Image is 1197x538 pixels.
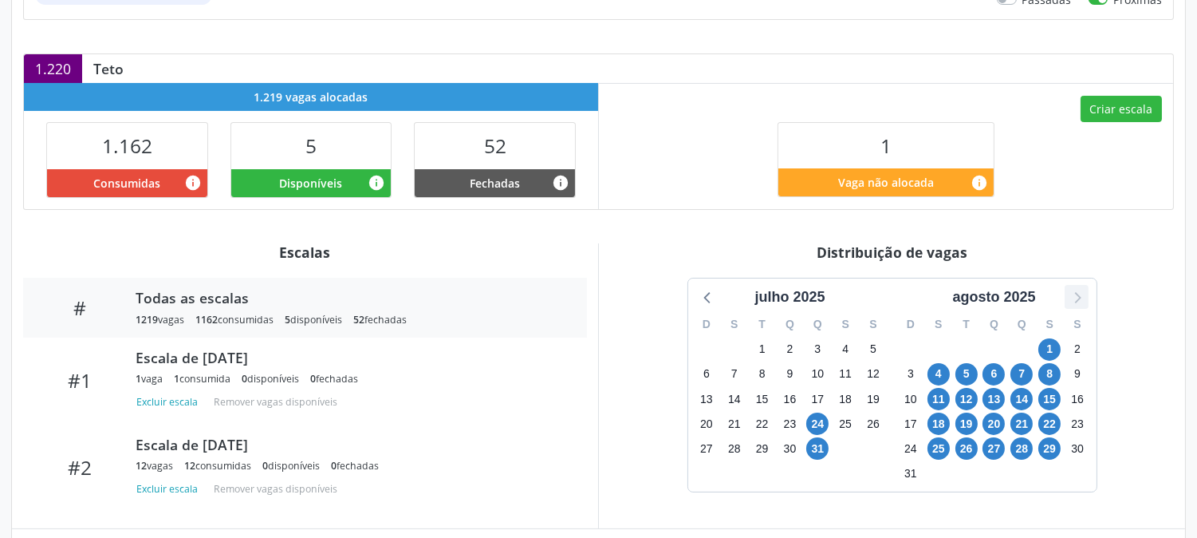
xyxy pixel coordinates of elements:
span: 12 [136,459,147,473]
div: T [952,312,980,337]
span: terça-feira, 26 de agosto de 2025 [955,437,978,460]
span: quinta-feira, 28 de agosto de 2025 [1010,437,1033,460]
div: #1 [34,369,124,392]
span: 0 [262,459,268,473]
div: S [720,312,748,337]
div: Teto [82,60,135,77]
span: Disponíveis [279,175,342,192]
i: Vagas alocadas e sem marcações associadas [368,174,385,192]
div: Escala de [DATE] [136,436,565,453]
span: quarta-feira, 30 de julho de 2025 [778,437,801,460]
span: sexta-feira, 18 de julho de 2025 [834,388,856,410]
div: # [34,296,124,319]
span: sexta-feira, 11 de julho de 2025 [834,363,856,386]
div: Q [776,312,804,337]
span: quarta-feira, 13 de agosto de 2025 [982,388,1005,410]
span: domingo, 24 de agosto de 2025 [900,437,922,460]
div: S [1036,312,1064,337]
span: terça-feira, 15 de julho de 2025 [751,388,774,410]
div: S [860,312,888,337]
div: S [832,312,860,337]
div: Todas as escalas [136,289,565,307]
span: quarta-feira, 6 de agosto de 2025 [982,363,1005,386]
span: 1162 [195,313,218,326]
span: domingo, 31 de agosto de 2025 [900,463,922,485]
div: Q [980,312,1008,337]
div: Distribuição de vagas [610,243,1174,261]
span: 0 [331,459,337,473]
span: sexta-feira, 4 de julho de 2025 [834,338,856,361]
span: 52 [484,133,506,159]
span: sábado, 16 de agosto de 2025 [1066,388,1089,410]
div: Q [804,312,832,337]
div: Q [1008,312,1036,337]
span: quarta-feira, 9 de julho de 2025 [778,363,801,386]
span: terça-feira, 12 de agosto de 2025 [955,388,978,410]
span: quinta-feira, 21 de agosto de 2025 [1010,413,1033,435]
div: disponíveis [285,313,342,326]
div: 1.220 [24,54,82,83]
span: domingo, 13 de julho de 2025 [695,388,718,410]
span: sexta-feira, 8 de agosto de 2025 [1038,363,1061,386]
span: sábado, 19 de julho de 2025 [862,388,884,410]
i: Quantidade de vagas restantes do teto de vagas [971,174,988,192]
div: D [693,312,721,337]
div: 1.219 vagas alocadas [24,83,598,111]
span: sexta-feira, 15 de agosto de 2025 [1038,388,1061,410]
span: 0 [242,372,247,386]
span: quinta-feira, 31 de julho de 2025 [806,437,829,460]
div: Escalas [23,243,587,261]
span: sexta-feira, 25 de julho de 2025 [834,413,856,435]
div: disponíveis [262,459,320,473]
span: sábado, 2 de agosto de 2025 [1066,338,1089,361]
span: quinta-feira, 3 de julho de 2025 [806,338,829,361]
div: D [897,312,925,337]
i: Vagas alocadas que possuem marcações associadas [184,174,202,192]
span: 1 [174,372,179,386]
span: 52 [353,313,364,326]
span: sábado, 23 de agosto de 2025 [1066,413,1089,435]
span: segunda-feira, 28 de julho de 2025 [723,437,746,460]
span: quinta-feira, 10 de julho de 2025 [806,363,829,386]
span: quinta-feira, 24 de julho de 2025 [806,413,829,435]
div: disponíveis [242,372,299,386]
div: #2 [34,456,124,479]
span: segunda-feira, 25 de agosto de 2025 [927,437,950,460]
span: Vaga não alocada [838,174,934,191]
span: 1219 [136,313,158,326]
span: domingo, 17 de agosto de 2025 [900,413,922,435]
span: 12 [184,459,195,473]
span: segunda-feira, 14 de julho de 2025 [723,388,746,410]
div: vagas [136,459,173,473]
i: Vagas alocadas e sem marcações associadas que tiveram sua disponibilidade fechada [552,174,569,192]
span: 1 [136,372,141,386]
div: S [1064,312,1092,337]
span: sexta-feira, 22 de agosto de 2025 [1038,413,1061,435]
span: segunda-feira, 11 de agosto de 2025 [927,388,950,410]
span: segunda-feira, 21 de julho de 2025 [723,413,746,435]
span: quinta-feira, 7 de agosto de 2025 [1010,363,1033,386]
span: terça-feira, 19 de agosto de 2025 [955,413,978,435]
span: terça-feira, 8 de julho de 2025 [751,363,774,386]
button: Excluir escala [136,391,204,413]
div: S [924,312,952,337]
span: Consumidas [93,175,160,192]
span: sexta-feira, 1 de agosto de 2025 [1038,338,1061,361]
span: Fechadas [470,175,520,192]
div: fechadas [310,372,358,386]
span: segunda-feira, 4 de agosto de 2025 [927,363,950,386]
span: sábado, 12 de julho de 2025 [862,363,884,386]
span: domingo, 3 de agosto de 2025 [900,363,922,386]
span: domingo, 27 de julho de 2025 [695,437,718,460]
div: agosto 2025 [946,287,1041,308]
span: sábado, 30 de agosto de 2025 [1066,437,1089,460]
span: 0 [310,372,316,386]
span: terça-feira, 1 de julho de 2025 [751,338,774,361]
button: Excluir escala [136,478,204,500]
span: sábado, 26 de julho de 2025 [862,413,884,435]
span: quarta-feira, 2 de julho de 2025 [778,338,801,361]
div: T [748,312,776,337]
span: 5 [285,313,290,326]
div: consumidas [184,459,251,473]
span: sábado, 5 de julho de 2025 [862,338,884,361]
